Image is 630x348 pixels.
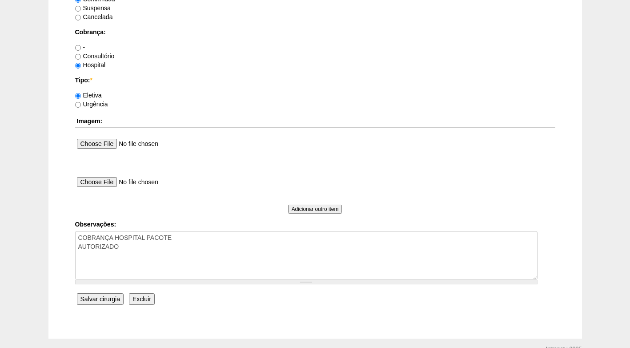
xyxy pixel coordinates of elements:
[75,45,81,51] input: -
[75,220,555,229] label: Observações:
[75,53,115,60] label: Consultório
[75,13,113,20] label: Cancelada
[75,44,85,51] label: -
[75,102,81,108] input: Urgência
[75,15,81,20] input: Cancelada
[90,77,92,84] span: Este campo é obrigatório.
[77,293,124,305] input: Salvar cirurgia
[75,231,538,280] textarea: COBRANÇA HOSPITAL PACOTE
[75,4,111,12] label: Suspensa
[75,101,108,108] label: Urgência
[75,61,106,69] label: Hospital
[75,115,555,128] th: Imagem:
[129,293,155,305] input: Excluir
[75,76,555,85] label: Tipo:
[75,63,81,69] input: Hospital
[75,6,81,12] input: Suspensa
[75,28,555,36] label: Cobrança:
[288,205,342,214] input: Adicionar outro item
[75,54,81,60] input: Consultório
[75,93,81,99] input: Eletiva
[75,92,102,99] label: Eletiva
